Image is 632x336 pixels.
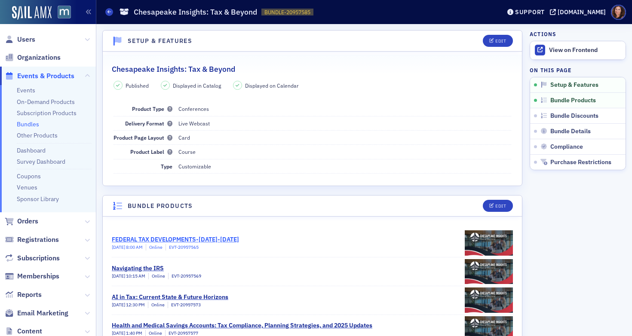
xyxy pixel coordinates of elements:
span: 1:40 PM [126,330,142,336]
span: BUNDLE-20957585 [264,9,310,16]
div: Edit [495,204,506,208]
span: Product Label [130,148,172,155]
img: SailAMX [12,6,52,20]
div: Navigating the IRS [112,264,201,273]
a: On-Demand Products [17,98,75,106]
span: Published [126,82,149,89]
a: View Homepage [52,6,71,20]
span: Product Type [132,105,172,112]
span: 10:15 AM [126,273,145,279]
a: Subscriptions [5,254,60,263]
a: Venues [17,183,37,191]
a: Email Marketing [5,309,68,318]
span: Bundle Details [550,128,591,135]
a: Registrations [5,235,59,244]
div: Support [515,8,545,16]
div: [DOMAIN_NAME] [558,8,606,16]
span: Compliance [550,143,583,151]
a: FEDERAL TAX DEVELOPMENTS-[DATE]-[DATE][DATE] 8:00 AMOnlineEVT-20957565 [112,229,513,257]
span: Email Marketing [17,309,68,318]
span: 8:00 AM [126,244,143,250]
div: AI in Tax: Current State & Future Horizons [112,293,228,302]
span: Displayed on Calendar [245,82,299,89]
h4: On this page [530,66,626,74]
button: Edit [483,35,512,47]
button: Edit [483,200,512,212]
span: [DATE] [112,273,126,279]
div: Health and Medical Savings Accounts: Tax Compliance, Planning Strategies, and 2025 Updates [112,321,372,330]
span: Content [17,327,42,336]
span: Delivery Format [125,120,172,127]
div: Online [146,244,163,251]
span: Registrations [17,235,59,244]
div: Edit [495,39,506,43]
span: Type [161,163,172,170]
a: Subscription Products [17,109,77,117]
a: Users [5,35,35,44]
h2: Chesapeake Insights: Tax & Beyond [112,64,235,75]
span: Conferences [178,105,209,112]
a: Sponsor Library [17,195,59,203]
span: Purchase Restrictions [550,159,611,166]
dd: Course [178,145,512,159]
div: Online [148,302,165,309]
span: Profile [611,5,626,20]
span: Setup & Features [550,81,598,89]
span: Memberships [17,272,59,281]
span: [DATE] [112,302,126,308]
a: Orders [5,217,38,226]
span: [DATE] [112,244,126,250]
div: EVT-20957565 [166,244,199,251]
span: Live Webcast [178,120,210,127]
span: Subscriptions [17,254,60,263]
a: AI in Tax: Current State & Future Horizons[DATE] 12:30 PMOnlineEVT-20957573 [112,286,513,315]
span: [DATE] [112,330,126,336]
h4: Setup & Features [128,37,192,46]
a: Other Products [17,131,58,139]
span: Bundle Discounts [550,112,598,120]
span: 12:30 PM [126,302,145,308]
dd: Customizable [178,159,512,173]
img: SailAMX [58,6,71,19]
a: View on Frontend [530,41,626,59]
a: Organizations [5,53,61,62]
div: FEDERAL TAX DEVELOPMENTS-[DATE]-[DATE] [112,235,239,244]
a: Bundles [17,120,39,128]
span: Displayed in Catalog [173,82,221,89]
span: Bundle Products [550,97,596,104]
a: Memberships [5,272,59,281]
button: [DOMAIN_NAME] [550,9,609,15]
h1: Chesapeake Insights: Tax & Beyond [134,7,257,17]
a: Navigating the IRS[DATE] 10:15 AMOnlineEVT-20957569 [112,257,513,286]
div: View on Frontend [549,46,621,54]
h4: Actions [530,30,556,38]
a: Content [5,327,42,336]
a: Dashboard [17,147,46,154]
span: Orders [17,217,38,226]
a: Events & Products [5,71,74,81]
h4: Bundle Products [128,202,193,211]
a: Coupons [17,172,41,180]
span: Card [178,134,190,141]
div: EVT-20957569 [168,273,201,280]
span: Reports [17,290,42,299]
div: Online [148,273,165,280]
a: Reports [5,290,42,299]
span: Events & Products [17,71,74,81]
span: Product Page Layout [114,134,172,141]
div: EVT-20957573 [168,302,201,309]
span: Users [17,35,35,44]
a: Events [17,86,35,94]
a: Survey Dashboard [17,158,65,165]
span: Organizations [17,53,61,62]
